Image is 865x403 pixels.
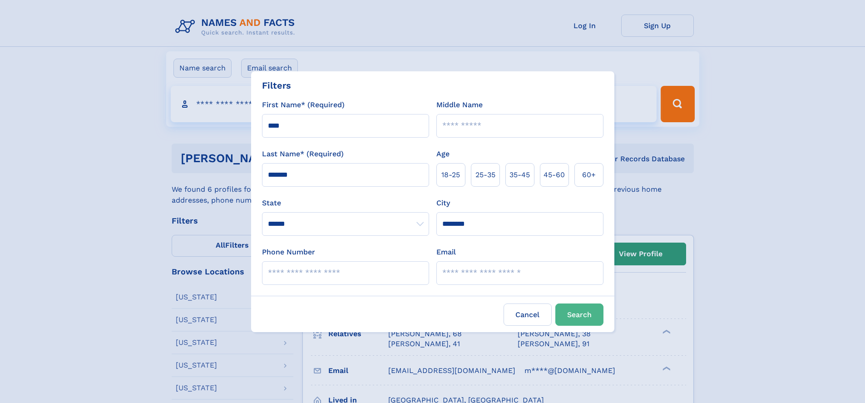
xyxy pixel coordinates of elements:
[262,198,429,209] label: State
[262,79,291,92] div: Filters
[262,100,345,110] label: First Name* (Required)
[555,303,603,326] button: Search
[262,149,344,159] label: Last Name* (Required)
[436,247,456,258] label: Email
[436,149,450,159] label: Age
[504,303,552,326] label: Cancel
[582,169,596,180] span: 60+
[436,100,483,110] label: Middle Name
[441,169,460,180] span: 18‑25
[475,169,495,180] span: 25‑35
[262,247,315,258] label: Phone Number
[509,169,530,180] span: 35‑45
[436,198,450,209] label: City
[544,169,565,180] span: 45‑60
